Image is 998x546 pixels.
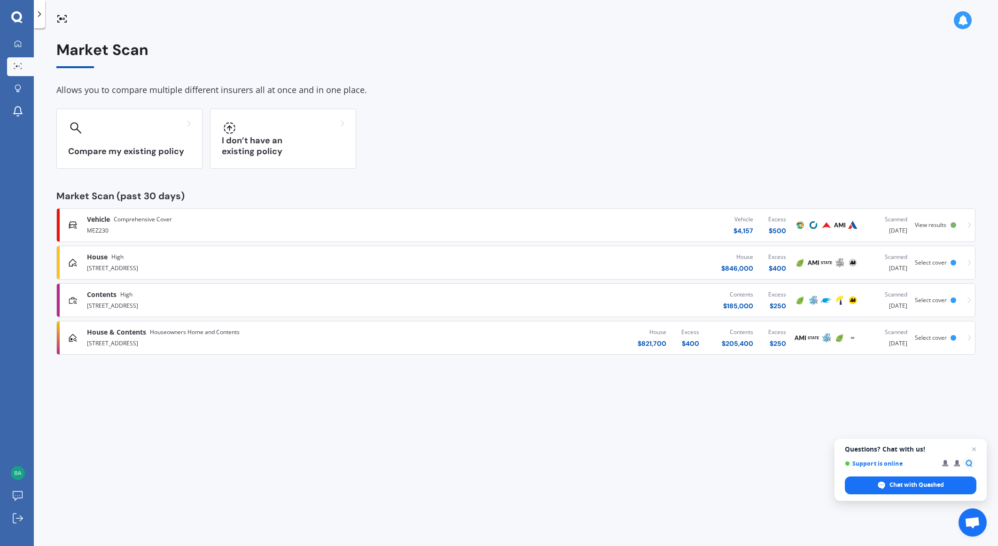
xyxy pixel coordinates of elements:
div: Scanned [867,215,907,224]
img: Initio [795,295,806,306]
div: $ 250 [768,301,786,311]
div: $ 400 [768,264,786,273]
div: MEZ230 [87,224,431,235]
img: Trade Me Insurance [821,295,832,306]
div: Scanned [867,252,907,262]
a: VehicleComprehensive CoverMEZ230Vehicle$4,157Excess$500ProtectaCoveProvidentAMIAutosureScanned[DA... [56,208,975,242]
img: AMP [821,332,832,343]
a: ContentsHigh[STREET_ADDRESS]Contents$185,000Excess$250InitioAMPTrade Me InsuranceTowerAAScanned[D... [56,283,975,317]
div: $ 205,400 [722,339,753,348]
div: [STREET_ADDRESS] [87,262,431,273]
h3: I don’t have an existing policy [222,135,344,157]
div: Allows you to compare multiple different insurers all at once and in one place. [56,83,975,97]
span: Support is online [845,460,936,467]
span: Chat with Quashed [889,481,944,489]
div: $ 4,157 [733,226,753,235]
div: Market Scan (past 30 days) [56,191,975,201]
span: House & Contents [87,328,146,337]
span: View results [915,221,946,229]
img: Autosure [847,219,858,231]
span: Houseowners Home and Contents [150,328,240,337]
span: Questions? Chat with us! [845,445,976,453]
img: AMI [834,219,845,231]
span: Vehicle [87,215,110,224]
img: Cove [808,219,819,231]
img: State [808,332,819,343]
img: NZI [847,332,858,343]
div: Excess [768,290,786,299]
div: Contents [723,290,753,299]
img: Initio [795,257,806,268]
img: AA [847,295,858,306]
img: AMI [795,332,806,343]
div: Excess [681,328,699,337]
div: [STREET_ADDRESS] [87,299,431,311]
img: AMP [834,257,845,268]
span: Select cover [915,334,947,342]
div: Excess [768,252,786,262]
img: Initio [834,332,845,343]
img: Protecta [795,219,806,231]
img: AMI [808,257,819,268]
img: AA [847,257,858,268]
span: High [111,252,124,262]
div: Market Scan [56,41,975,68]
div: Chat with Quashed [845,476,976,494]
div: House [638,328,666,337]
div: Excess [768,215,786,224]
span: Contents [87,290,117,299]
div: $ 500 [768,226,786,235]
img: Provident [821,219,832,231]
div: Excess [768,328,786,337]
div: $ 185,000 [723,301,753,311]
div: House [721,252,753,262]
div: Scanned [867,328,907,337]
img: 6d1294f739a5661520c787c66d46329c [11,466,25,480]
div: [DATE] [867,290,907,311]
h3: Compare my existing policy [68,146,191,157]
span: High [120,290,133,299]
div: [DATE] [867,215,907,235]
span: Select cover [915,258,947,266]
img: State [821,257,832,268]
span: Comprehensive Cover [114,215,172,224]
div: [DATE] [867,328,907,348]
div: $ 250 [768,339,786,348]
div: Vehicle [733,215,753,224]
a: HouseHigh[STREET_ADDRESS]House$846,000Excess$400InitioAMIStateAMPAAScanned[DATE]Select cover [56,246,975,280]
span: Close chat [968,444,980,455]
div: $ 846,000 [721,264,753,273]
div: Contents [722,328,753,337]
div: Open chat [959,508,987,537]
a: House & ContentsHouseowners Home and Contents[STREET_ADDRESS]House$821,700Excess$400Contents$205,... [56,321,975,355]
span: House [87,252,108,262]
img: Tower [834,295,845,306]
span: Select cover [915,296,947,304]
div: $ 400 [681,339,699,348]
div: Scanned [867,290,907,299]
div: [DATE] [867,252,907,273]
div: $ 821,700 [638,339,666,348]
img: AMP [808,295,819,306]
div: [STREET_ADDRESS] [87,337,431,348]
